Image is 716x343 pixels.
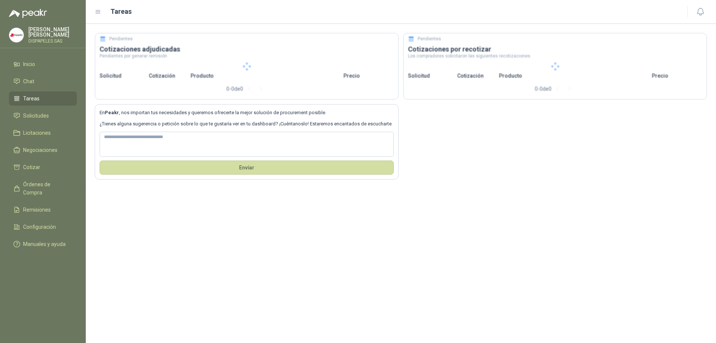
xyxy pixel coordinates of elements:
span: Órdenes de Compra [23,180,70,197]
p: DISPAPELES SAS [28,39,77,43]
span: Chat [23,77,34,85]
button: Envíar [100,160,394,175]
a: Cotizar [9,160,77,174]
img: Logo peakr [9,9,47,18]
span: Remisiones [23,206,51,214]
a: Manuales y ayuda [9,237,77,251]
h1: Tareas [110,6,132,17]
a: Inicio [9,57,77,71]
a: Configuración [9,220,77,234]
a: Licitaciones [9,126,77,140]
a: Negociaciones [9,143,77,157]
p: ¿Tienes alguna sugerencia o petición sobre lo que te gustaría ver en tu dashboard? ¡Cuéntanoslo! ... [100,120,394,128]
a: Remisiones [9,203,77,217]
span: Configuración [23,223,56,231]
span: Cotizar [23,163,40,171]
span: Inicio [23,60,35,68]
span: Solicitudes [23,112,49,120]
a: Tareas [9,91,77,106]
span: Licitaciones [23,129,51,137]
span: Negociaciones [23,146,57,154]
span: Manuales y ayuda [23,240,66,248]
p: En , nos importan tus necesidades y queremos ofrecerte la mejor solución de procurement posible. [100,109,394,116]
p: [PERSON_NAME] [PERSON_NAME] [28,27,77,37]
a: Chat [9,74,77,88]
a: Solicitudes [9,109,77,123]
span: Tareas [23,94,40,103]
b: Peakr [105,110,119,115]
a: Órdenes de Compra [9,177,77,200]
img: Company Logo [9,28,23,42]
